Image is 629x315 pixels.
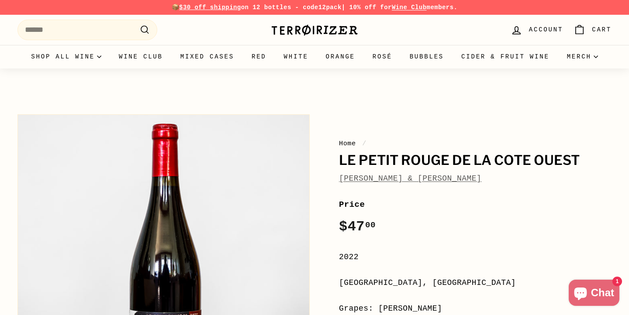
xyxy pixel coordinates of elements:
[339,251,612,264] div: 2022
[172,45,243,68] a: Mixed Cases
[360,140,369,147] span: /
[392,4,427,11] a: Wine Club
[339,219,376,235] span: $47
[179,4,241,11] span: $30 off shipping
[401,45,453,68] a: Bubbles
[17,3,612,12] p: 📦 on 12 bottles - code | 10% off for members.
[365,220,376,230] sup: 00
[453,45,558,68] a: Cider & Fruit Wine
[339,277,612,289] div: [GEOGRAPHIC_DATA], [GEOGRAPHIC_DATA]
[339,140,356,147] a: Home
[558,45,607,68] summary: Merch
[110,45,172,68] a: Wine Club
[275,45,317,68] a: White
[243,45,275,68] a: Red
[529,25,563,34] span: Account
[505,17,568,43] a: Account
[339,153,612,168] h1: Le Petit Rouge de la Cote Ouest
[568,17,617,43] a: Cart
[592,25,612,34] span: Cart
[317,45,364,68] a: Orange
[339,302,612,315] div: Grapes: [PERSON_NAME]
[339,198,612,211] label: Price
[339,138,612,149] nav: breadcrumbs
[566,280,622,308] inbox-online-store-chat: Shopify online store chat
[364,45,401,68] a: Rosé
[22,45,110,68] summary: Shop all wine
[339,174,481,183] a: [PERSON_NAME] & [PERSON_NAME]
[318,4,342,11] strong: 12pack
